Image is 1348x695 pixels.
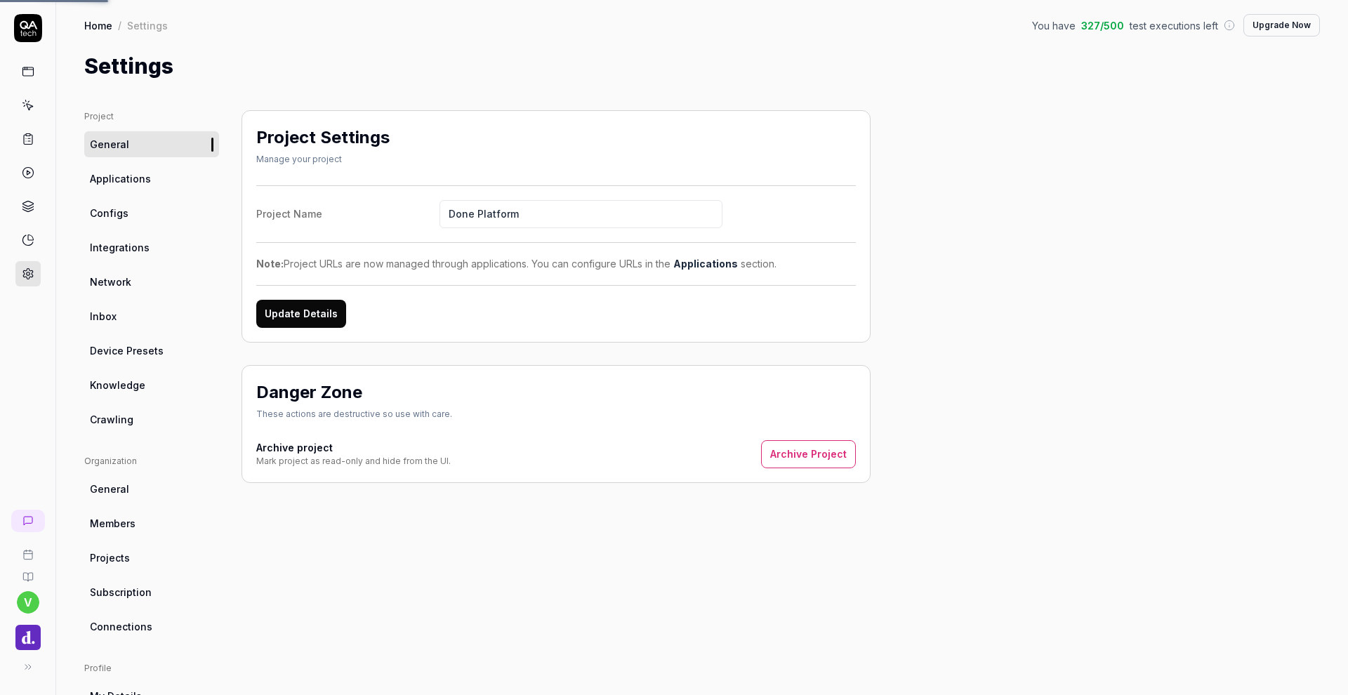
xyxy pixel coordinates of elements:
[256,408,452,421] div: These actions are destructive so use with care.
[90,206,128,220] span: Configs
[6,614,50,653] button: Done Logo
[118,18,121,32] div: /
[90,516,136,531] span: Members
[256,256,856,271] div: Project URLs are now managed through applications. You can configure URLs in the section.
[84,372,219,398] a: Knowledge
[84,510,219,536] a: Members
[256,153,390,166] div: Manage your project
[90,412,133,427] span: Crawling
[90,619,152,634] span: Connections
[84,200,219,226] a: Configs
[84,579,219,605] a: Subscription
[256,300,346,328] button: Update Details
[90,550,130,565] span: Projects
[84,455,219,468] div: Organization
[17,591,39,614] button: v
[256,440,451,455] h4: Archive project
[84,234,219,260] a: Integrations
[256,455,451,468] div: Mark project as read-only and hide from the UI.
[84,131,219,157] a: General
[440,200,722,228] input: Project Name
[1130,18,1218,33] span: test executions left
[6,538,50,560] a: Book a call with us
[90,378,145,392] span: Knowledge
[90,482,129,496] span: General
[84,303,219,329] a: Inbox
[84,614,219,640] a: Connections
[90,171,151,186] span: Applications
[761,440,856,468] button: Archive Project
[256,258,284,270] strong: Note:
[1243,14,1320,37] button: Upgrade Now
[90,585,152,600] span: Subscription
[90,137,129,152] span: General
[90,274,131,289] span: Network
[84,51,173,82] h1: Settings
[84,269,219,295] a: Network
[1032,18,1076,33] span: You have
[1081,18,1124,33] span: 327 / 500
[256,206,440,221] div: Project Name
[84,110,219,123] div: Project
[256,380,362,405] h2: Danger Zone
[673,258,738,270] a: Applications
[84,18,112,32] a: Home
[90,240,150,255] span: Integrations
[84,476,219,502] a: General
[84,338,219,364] a: Device Presets
[84,406,219,432] a: Crawling
[84,662,219,675] div: Profile
[127,18,168,32] div: Settings
[84,166,219,192] a: Applications
[6,560,50,583] a: Documentation
[256,125,390,150] h2: Project Settings
[84,545,219,571] a: Projects
[15,625,41,650] img: Done Logo
[90,343,164,358] span: Device Presets
[11,510,45,532] a: New conversation
[90,309,117,324] span: Inbox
